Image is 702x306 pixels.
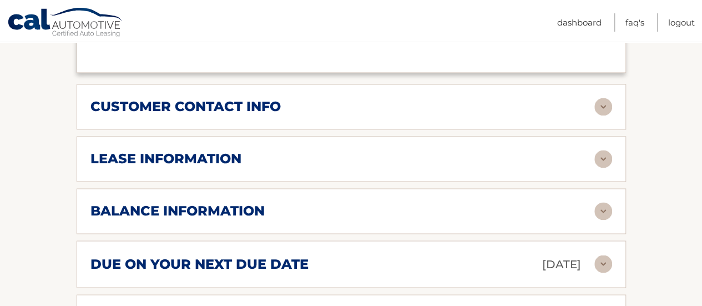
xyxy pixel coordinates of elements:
a: Dashboard [557,13,602,32]
img: accordion-rest.svg [594,98,612,116]
img: accordion-rest.svg [594,150,612,168]
h2: due on your next due date [90,255,309,272]
img: accordion-rest.svg [594,255,612,273]
a: Logout [668,13,695,32]
img: accordion-rest.svg [594,202,612,220]
h2: customer contact info [90,98,281,115]
a: Cal Automotive [7,7,124,39]
h2: lease information [90,151,241,167]
p: [DATE] [542,254,581,274]
h2: balance information [90,203,265,219]
a: FAQ's [625,13,644,32]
